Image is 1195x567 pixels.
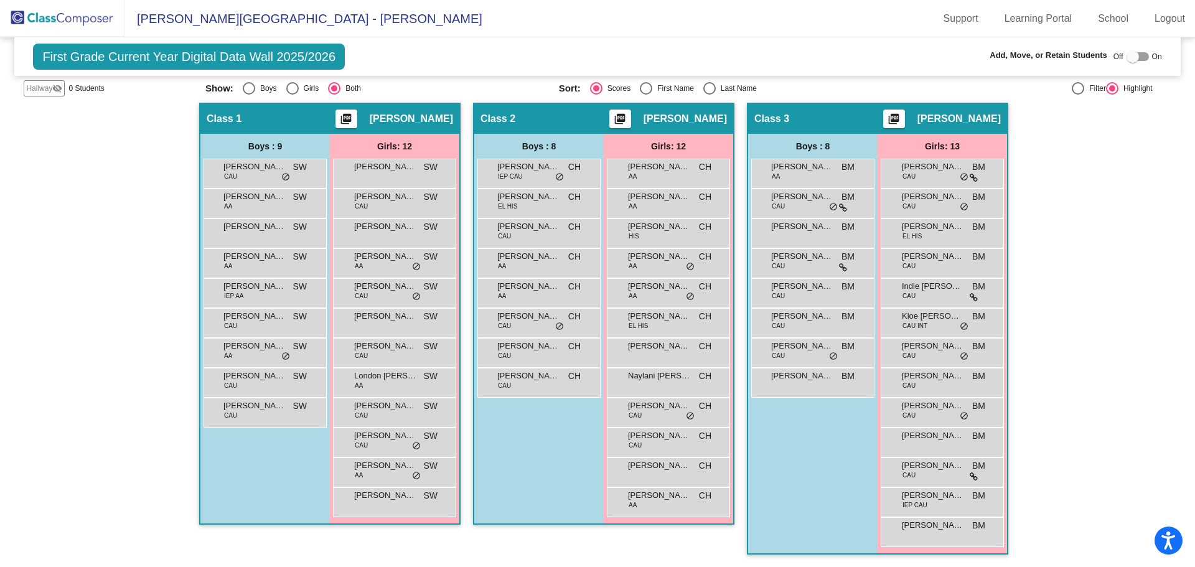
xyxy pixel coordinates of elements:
span: do_not_disturb_alt [829,202,838,212]
span: SW [423,459,438,472]
span: [PERSON_NAME] [354,400,416,412]
span: [PERSON_NAME] [354,429,416,442]
span: SW [293,340,307,353]
span: [PERSON_NAME] [223,280,286,293]
span: [PERSON_NAME] [771,370,833,382]
span: CAU INT [902,321,927,330]
span: [PERSON_NAME] [902,429,964,442]
span: CH [568,161,581,174]
span: CAU [772,291,785,301]
span: [PERSON_NAME] [628,280,690,293]
span: BM [841,190,855,204]
span: CH [699,370,711,383]
span: SW [293,161,307,174]
span: [PERSON_NAME] [497,310,560,322]
span: do_not_disturb_alt [412,441,421,451]
span: [PERSON_NAME] [223,340,286,352]
button: Print Students Details [335,110,357,128]
span: do_not_disturb_alt [412,262,421,272]
span: [PERSON_NAME] [902,220,964,233]
span: CH [699,340,711,353]
span: [PERSON_NAME] [902,161,964,173]
span: CAU [902,202,916,211]
span: CAU [902,261,916,271]
span: EL HIS [498,202,517,211]
span: [PERSON_NAME] [628,340,690,352]
span: CAU [902,381,916,390]
span: [PERSON_NAME] [771,250,833,263]
span: BM [841,280,855,293]
span: SW [293,220,307,233]
span: SW [293,370,307,383]
span: AA [772,172,780,181]
span: [PERSON_NAME] [902,250,964,263]
span: [PERSON_NAME] [497,280,560,293]
span: [PERSON_NAME] [497,340,560,352]
span: Kloe [PERSON_NAME] [902,310,964,322]
span: do_not_disturb_alt [960,202,968,212]
span: CAU [498,381,511,390]
span: CAU [355,291,368,301]
span: do_not_disturb_alt [829,352,838,362]
span: BM [972,250,985,263]
span: BM [972,370,985,383]
span: do_not_disturb_alt [960,172,968,182]
span: SW [423,489,438,502]
span: [PERSON_NAME] [354,190,416,203]
span: CAU [772,202,785,211]
span: [PERSON_NAME] [497,250,560,263]
span: BM [841,370,855,383]
span: SW [293,280,307,293]
span: IEP CAU [902,500,927,510]
span: do_not_disturb_alt [555,172,564,182]
span: SW [423,400,438,413]
span: CAU [355,411,368,420]
span: SW [423,250,438,263]
span: SW [423,190,438,204]
span: [PERSON_NAME] [771,161,833,173]
span: CH [699,250,711,263]
span: SW [423,340,438,353]
span: BM [841,340,855,353]
span: [PERSON_NAME] [354,310,416,322]
span: CAU [224,381,237,390]
a: Learning Portal [995,9,1082,29]
span: SW [293,400,307,413]
span: AA [224,351,232,360]
span: BM [972,190,985,204]
span: [PERSON_NAME] [223,161,286,173]
span: CAU [772,351,785,360]
span: [PERSON_NAME] [902,190,964,203]
span: [PERSON_NAME] [PERSON_NAME] [902,489,964,502]
span: CH [568,250,581,263]
span: CAU [224,321,237,330]
span: CH [568,190,581,204]
span: BM [972,280,985,293]
span: [PERSON_NAME] [223,370,286,382]
span: BM [841,250,855,263]
mat-radio-group: Select an option [559,82,903,95]
mat-icon: picture_as_pdf [612,113,627,130]
mat-icon: picture_as_pdf [339,113,354,130]
span: AA [355,261,363,271]
span: [PERSON_NAME] [497,370,560,382]
span: BM [841,161,855,174]
div: Last Name [716,83,757,94]
span: IEP AA [224,291,244,301]
span: [PERSON_NAME] [354,489,416,502]
span: AA [629,202,637,211]
div: First Name [652,83,694,94]
span: AA [498,291,506,301]
div: Boys : 9 [200,134,330,159]
span: [PERSON_NAME] [771,220,833,233]
span: SW [423,220,438,233]
span: [PERSON_NAME] [628,190,690,203]
div: Girls: 12 [604,134,733,159]
span: [PERSON_NAME] [771,310,833,322]
div: Highlight [1118,83,1153,94]
span: do_not_disturb_alt [281,172,290,182]
span: CAU [902,351,916,360]
span: CAU [355,351,368,360]
span: [PERSON_NAME] [PERSON_NAME] [771,280,833,293]
span: CH [699,429,711,443]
